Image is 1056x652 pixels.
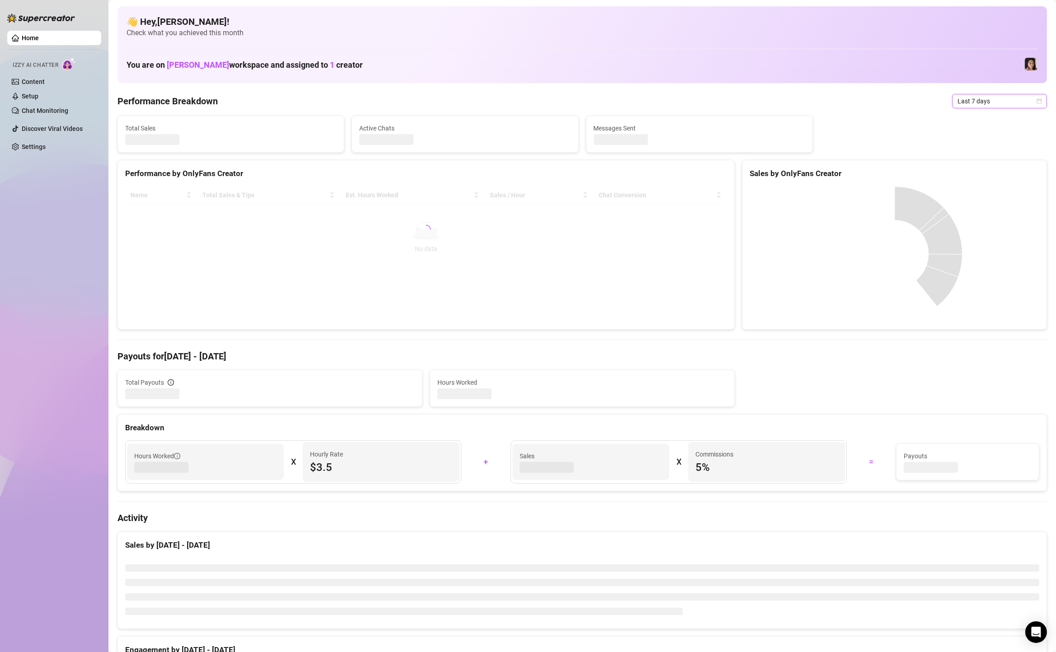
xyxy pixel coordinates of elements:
[22,34,39,42] a: Home
[310,460,452,475] span: $3.5
[594,123,805,133] span: Messages Sent
[7,14,75,23] img: logo-BBDzfeDw.svg
[852,455,891,469] div: =
[422,225,431,234] span: loading
[62,57,76,70] img: AI Chatter
[291,455,296,469] div: X
[957,94,1042,108] span: Last 7 days
[13,61,58,70] span: Izzy AI Chatter
[22,78,45,85] a: Content
[125,422,1039,434] div: Breakdown
[695,449,733,459] article: Commissions
[750,168,1039,180] div: Sales by OnlyFans Creator
[22,107,68,114] a: Chat Monitoring
[127,28,1038,38] span: Check what you achieved this month
[125,377,164,387] span: Total Payouts
[359,123,571,133] span: Active Chats
[134,451,180,461] span: Hours Worked
[695,460,838,475] span: 5 %
[127,15,1038,28] h4: 👋 Hey, [PERSON_NAME] !
[1025,621,1047,643] div: Open Intercom Messenger
[1037,98,1042,104] span: calendar
[117,512,1047,524] h4: Activity
[125,123,337,133] span: Total Sales
[127,60,363,70] h1: You are on workspace and assigned to creator
[174,453,180,459] span: info-circle
[117,95,218,107] h4: Performance Breakdown
[125,539,1039,551] div: Sales by [DATE] - [DATE]
[125,168,727,180] div: Performance by OnlyFans Creator
[167,60,229,70] span: [PERSON_NAME]
[22,93,38,100] a: Setup
[467,455,505,469] div: +
[904,451,1032,461] span: Payouts
[520,451,662,461] span: Sales
[22,143,46,150] a: Settings
[437,377,727,387] span: Hours Worked
[168,379,174,386] span: info-circle
[310,449,343,459] article: Hourly Rate
[117,350,1047,363] h4: Payouts for [DATE] - [DATE]
[330,60,334,70] span: 1
[22,125,83,132] a: Discover Viral Videos
[1025,58,1037,70] img: Luna
[676,455,681,469] div: X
